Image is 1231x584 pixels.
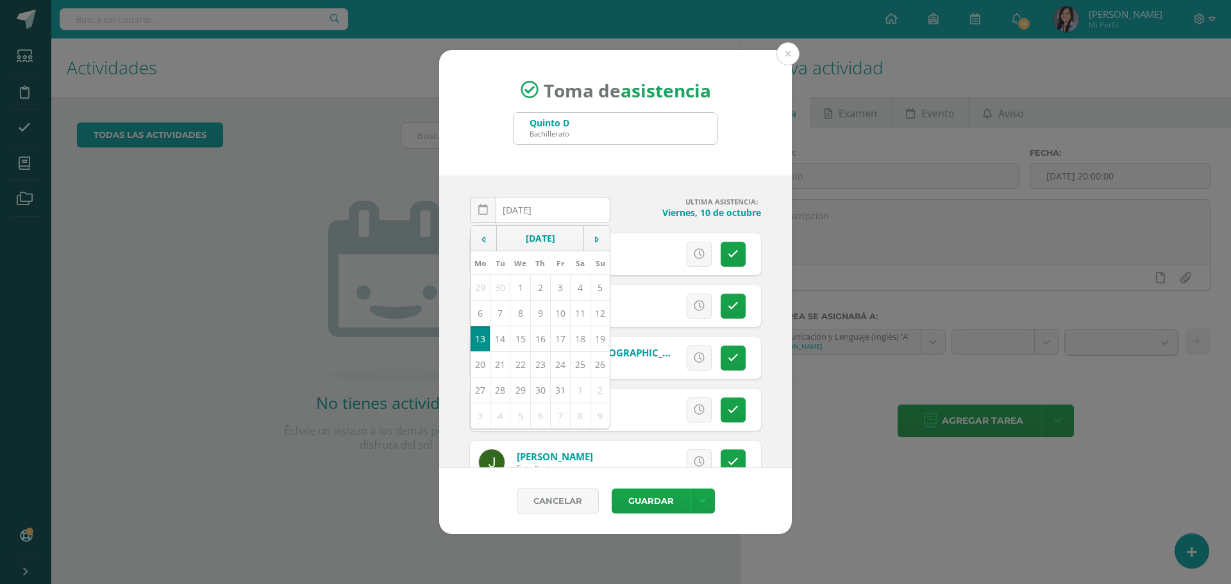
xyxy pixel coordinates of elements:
[490,326,510,352] td: 14
[471,403,490,429] td: 3
[544,78,711,102] span: Toma de
[471,301,490,326] td: 6
[621,206,761,219] h4: Viernes, 10 de octubre
[497,226,584,251] td: [DATE]
[471,326,490,352] td: 13
[590,403,610,429] td: 9
[479,449,505,475] img: 7bb841b14558a88800430e901ee97c5d.png
[571,275,590,301] td: 4
[490,352,510,378] td: 21
[530,403,550,429] td: 6
[550,301,570,326] td: 10
[550,275,570,301] td: 3
[590,275,610,301] td: 5
[530,378,550,403] td: 30
[510,251,530,275] th: We
[471,197,610,222] input: Fecha de Inasistencia
[517,488,599,513] a: Cancelar
[510,352,530,378] td: 22
[590,352,610,378] td: 26
[571,251,590,275] th: Sa
[590,301,610,326] td: 12
[621,197,761,206] h4: ULTIMA ASISTENCIA:
[590,251,610,275] th: Su
[530,117,569,129] div: Quinto D
[612,488,690,513] button: Guardar
[530,352,550,378] td: 23
[550,251,570,275] th: Fr
[571,403,590,429] td: 8
[471,251,490,275] th: Mo
[550,378,570,403] td: 31
[471,378,490,403] td: 27
[510,326,530,352] td: 15
[517,450,593,463] a: [PERSON_NAME]
[510,403,530,429] td: 5
[530,326,550,352] td: 16
[510,275,530,301] td: 1
[590,378,610,403] td: 2
[490,251,510,275] th: Tu
[471,275,490,301] td: 29
[530,129,569,138] div: Bachillerato
[490,378,510,403] td: 28
[571,352,590,378] td: 25
[510,301,530,326] td: 8
[550,326,570,352] td: 17
[490,301,510,326] td: 7
[571,378,590,403] td: 1
[571,301,590,326] td: 11
[530,275,550,301] td: 2
[514,113,717,144] input: Busca un grado o sección aquí...
[621,78,711,102] strong: asistencia
[471,352,490,378] td: 20
[530,301,550,326] td: 9
[590,326,610,352] td: 19
[517,463,593,474] div: Estudiante
[510,378,530,403] td: 29
[550,352,570,378] td: 24
[530,251,550,275] th: Th
[490,403,510,429] td: 4
[571,326,590,352] td: 18
[550,403,570,429] td: 7
[776,42,800,65] button: Close (Esc)
[490,275,510,301] td: 30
